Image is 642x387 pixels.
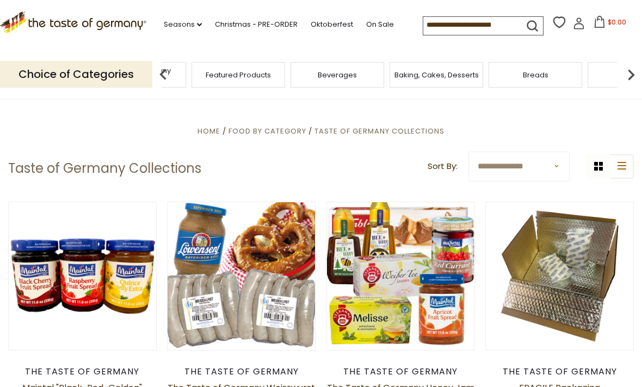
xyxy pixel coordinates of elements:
[326,366,475,377] div: The Taste of Germany
[620,64,642,86] img: next arrow
[8,366,157,377] div: The Taste of Germany
[428,160,458,173] label: Sort By:
[394,71,479,79] a: Baking, Cakes, Desserts
[152,64,174,86] img: previous arrow
[327,202,474,350] img: The Taste of Germany Honey Jam Tea Collection, 7pc - FREE SHIPPING
[587,16,633,32] button: $0.00
[318,71,357,79] a: Beverages
[366,19,394,31] a: On Sale
[523,71,548,79] a: Breads
[197,126,220,136] a: Home
[311,19,353,31] a: Oktoberfest
[215,19,298,31] a: Christmas - PRE-ORDER
[485,366,634,377] div: The Taste of Germany
[206,71,271,79] a: Featured Products
[164,19,202,31] a: Seasons
[314,126,445,136] a: Taste of Germany Collections
[168,202,315,350] img: The Taste of Germany Weisswurst & Pretzel Collection
[229,126,306,136] a: Food By Category
[608,17,626,27] span: $0.00
[8,160,201,177] h1: Taste of Germany Collections
[486,202,633,350] img: FRAGILE Packaging
[9,202,156,350] img: Maintal "Black-Red-Golden" Premium Fruit Preserves, 3 pack - SPECIAL PRICE
[167,366,316,377] div: The Taste of Germany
